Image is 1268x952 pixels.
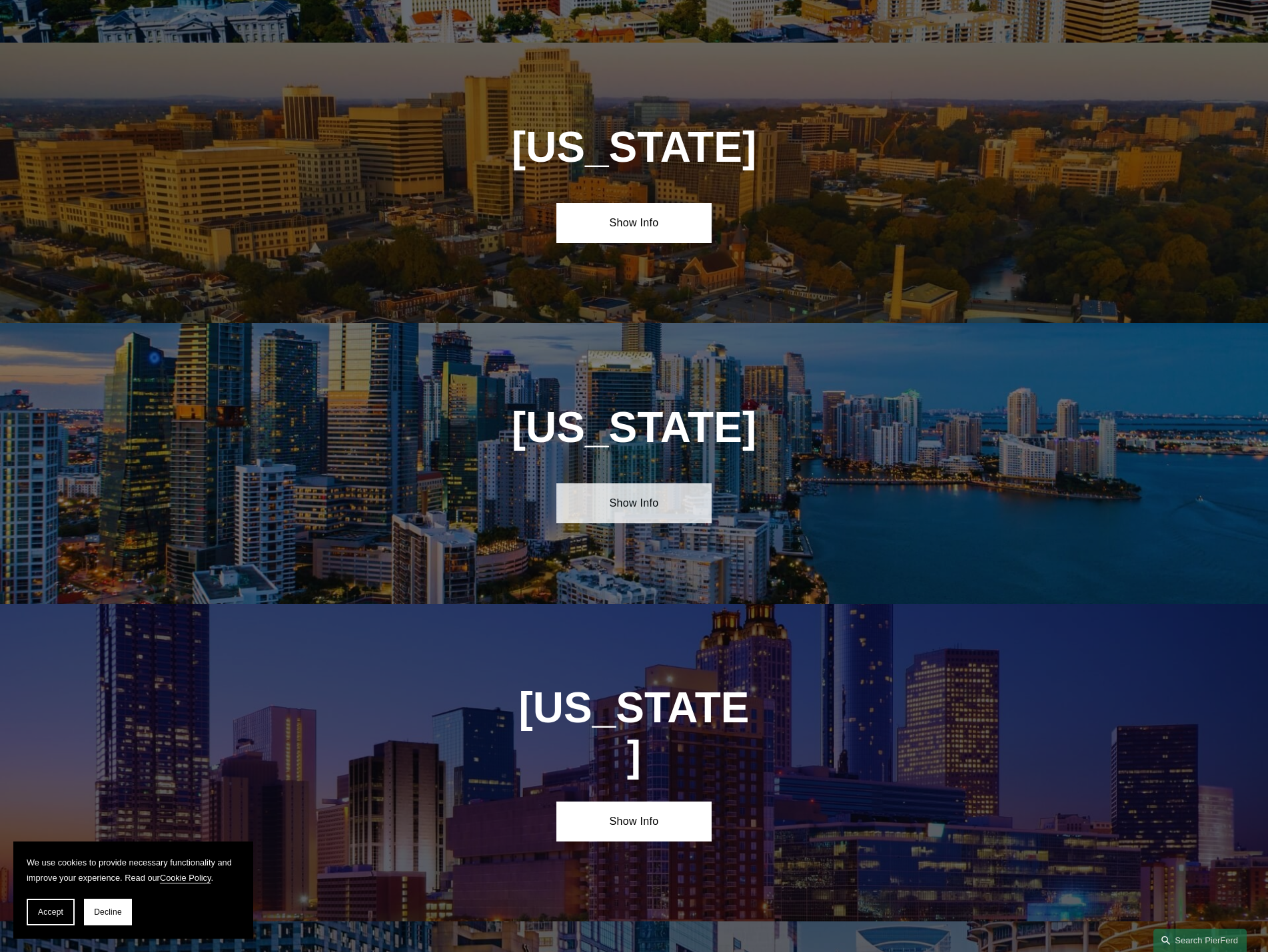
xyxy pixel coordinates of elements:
a: Show Info [556,203,712,243]
button: Decline [84,899,132,925]
a: Show Info [556,483,712,523]
section: Cookie banner [13,841,253,939]
a: Cookie Policy [160,873,211,883]
h1: [US_STATE] [478,403,790,452]
h1: [US_STATE] [518,684,751,781]
a: Show Info [556,802,712,841]
a: Search this site [1153,929,1247,952]
button: Accept [27,899,75,925]
p: We use cookies to provide necessary functionality and improve your experience. Read our . [27,855,240,885]
h1: [US_STATE] [440,123,828,172]
span: Accept [38,907,63,917]
span: Decline [94,907,122,917]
